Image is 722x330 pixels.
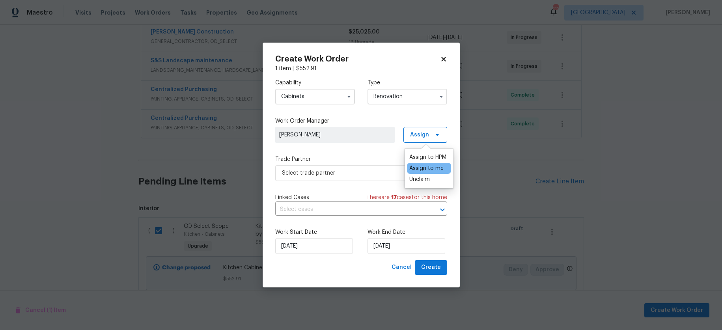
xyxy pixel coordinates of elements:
[296,66,317,71] span: $ 552.91
[368,228,447,236] label: Work End Date
[366,194,447,201] span: There are case s for this home
[409,153,446,161] div: Assign to HPM
[409,175,430,183] div: Unclaim
[415,260,447,275] button: Create
[344,92,354,101] button: Show options
[275,203,425,216] input: Select cases
[275,55,440,63] h2: Create Work Order
[368,89,447,104] input: Select...
[275,155,447,163] label: Trade Partner
[388,260,415,275] button: Cancel
[275,65,447,73] div: 1 item |
[275,238,353,254] input: M/D/YYYY
[409,164,444,172] div: Assign to me
[421,263,441,272] span: Create
[282,169,429,177] span: Select trade partner
[368,238,445,254] input: M/D/YYYY
[437,92,446,101] button: Show options
[410,131,429,139] span: Assign
[279,131,391,139] span: [PERSON_NAME]
[275,89,355,104] input: Select...
[368,79,447,87] label: Type
[275,228,355,236] label: Work Start Date
[391,195,397,200] span: 17
[275,117,447,125] label: Work Order Manager
[275,79,355,87] label: Capability
[275,194,309,201] span: Linked Cases
[392,263,412,272] span: Cancel
[437,204,448,215] button: Open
